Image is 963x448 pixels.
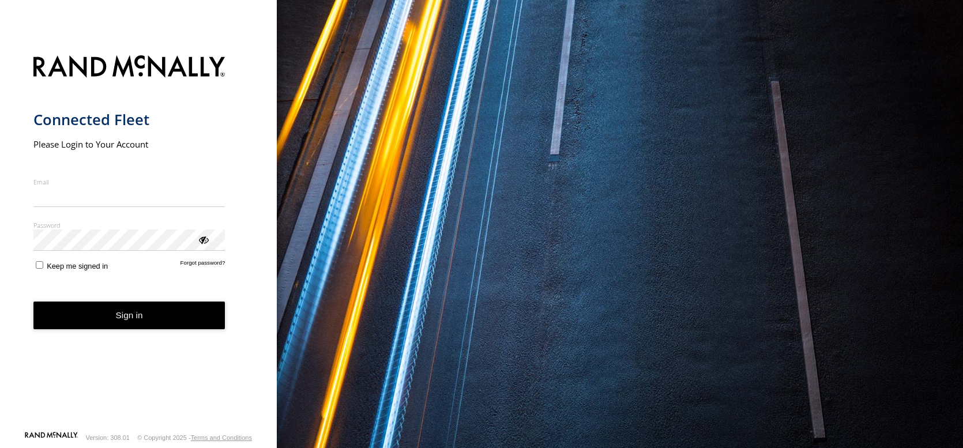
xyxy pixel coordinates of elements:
[33,138,225,150] h2: Please Login to Your Account
[25,432,78,443] a: Visit our Website
[197,234,209,245] div: ViewPassword
[33,221,225,229] label: Password
[33,110,225,129] h1: Connected Fleet
[137,434,252,441] div: © Copyright 2025 -
[33,178,225,186] label: Email
[86,434,130,441] div: Version: 308.01
[180,259,225,270] a: Forgot password?
[47,262,108,270] span: Keep me signed in
[36,261,43,269] input: Keep me signed in
[33,53,225,82] img: Rand McNally
[33,48,244,431] form: main
[191,434,252,441] a: Terms and Conditions
[33,302,225,330] button: Sign in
